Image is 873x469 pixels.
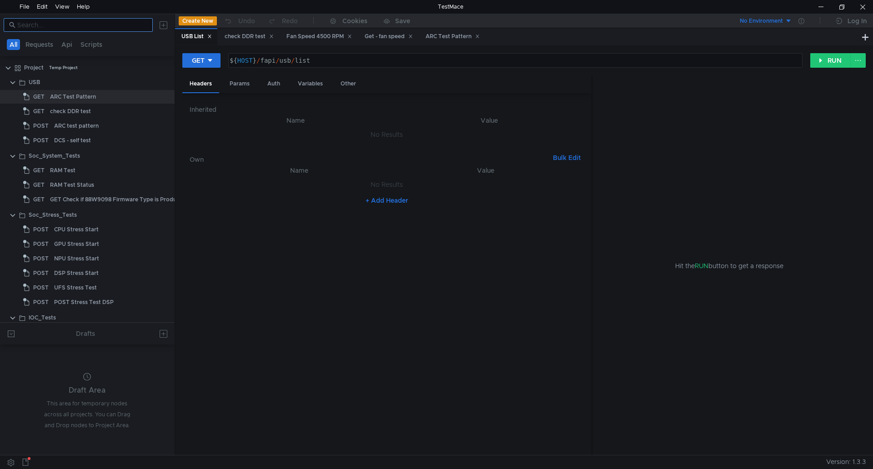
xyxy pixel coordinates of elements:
span: POST [33,295,49,309]
button: Undo [217,14,261,28]
div: Get - fan speed [365,32,413,41]
div: ARC Test Pattern [50,90,96,104]
div: Redo [282,15,298,26]
div: GET [192,55,205,65]
div: CPU Stress Start [54,223,99,236]
span: GET [33,178,45,192]
div: Other [333,75,363,92]
input: Search... [17,20,147,30]
div: POST Stress Test DSP [54,295,114,309]
th: Value [394,165,577,176]
button: Scripts [78,39,105,50]
div: Drafts [76,328,95,339]
div: ARC Test Pattern [426,32,480,41]
span: GET [33,193,45,206]
button: GET [182,53,221,68]
th: Value [394,115,584,126]
div: USB [29,75,40,89]
div: Params [222,75,257,92]
span: GET [33,105,45,118]
button: Requests [23,39,56,50]
span: POST [33,237,49,251]
div: Soc_System_Tests [29,149,80,163]
span: POST [33,134,49,147]
button: + Add Header [362,195,412,206]
button: Redo [261,14,304,28]
div: Log In [848,15,867,26]
span: POST [33,281,49,294]
th: Name [204,165,394,176]
div: Auth [260,75,287,92]
div: GET Check if 88W9098 Firmware Type is Production [50,193,190,206]
div: Temp Project [49,61,78,75]
h6: Inherited [190,104,584,115]
nz-embed-empty: No Results [371,180,403,189]
div: Headers [182,75,219,93]
button: RUN [810,53,851,68]
th: Name [197,115,394,126]
div: NPU Stress Start [54,252,99,265]
div: check DDR test [50,105,91,118]
div: Fan Speed 4500 RPM [286,32,352,41]
span: POST [33,252,49,265]
div: USB List [181,32,212,41]
button: Create New [179,16,217,25]
div: Project [24,61,44,75]
button: Api [59,39,75,50]
span: GET [33,90,45,104]
div: RAM Test Status [50,178,94,192]
button: All [7,39,20,50]
div: Variables [291,75,330,92]
div: DSP Stress Start [54,266,99,280]
div: GPU Stress Start [54,237,99,251]
div: No Environment [740,17,783,25]
div: Undo [238,15,255,26]
span: RUN [695,262,708,270]
span: GET [33,164,45,177]
span: Version: 1.3.3 [826,455,866,469]
span: POST [33,266,49,280]
button: No Environment [729,14,792,28]
div: UFS Stress Test [54,281,97,294]
div: check DDR test [225,32,274,41]
button: Bulk Edit [549,152,584,163]
div: ARC test pattern [54,119,99,133]
div: Save [395,18,410,24]
div: Cookies [342,15,367,26]
span: POST [33,119,49,133]
div: RAM Test [50,164,75,177]
span: POST [33,223,49,236]
span: Hit the button to get a response [675,261,783,271]
nz-embed-empty: No Results [371,130,403,139]
div: DCS - self test [54,134,91,147]
h6: Own [190,154,549,165]
div: Soc_Stress_Tests [29,208,77,222]
div: IOC_Tests [29,311,56,324]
